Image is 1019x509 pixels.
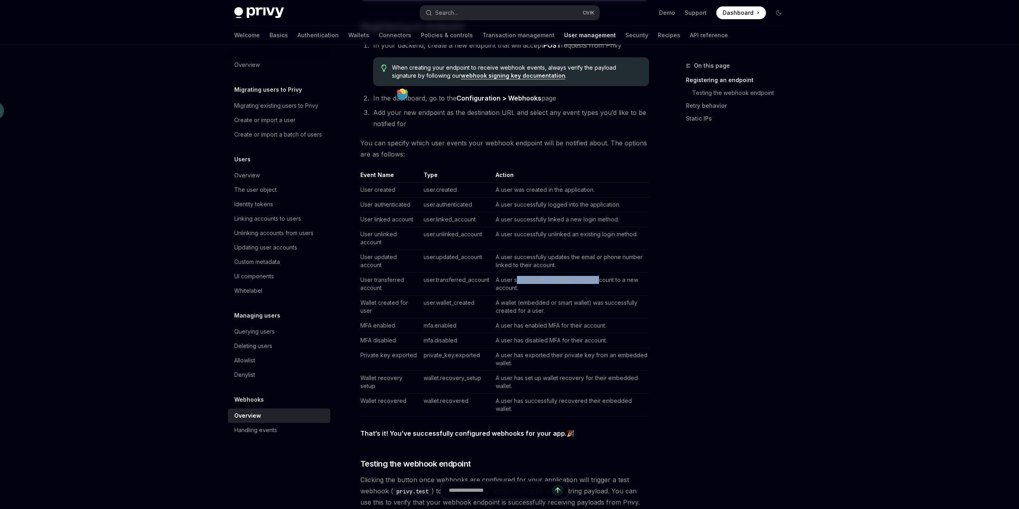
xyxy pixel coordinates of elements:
[228,99,330,113] a: Migrating existing users to Privy
[234,171,260,180] div: Overview
[360,394,420,416] td: Wallet recovered
[234,26,260,45] a: Welcome
[492,296,649,318] td: A wallet (embedded or smart wallet) was successfully created for a user.
[420,318,492,333] td: mfa.enabled
[694,61,730,70] span: On this page
[228,211,330,226] a: Linking accounts to users
[228,113,330,127] a: Create or import a user
[420,197,492,212] td: user.authenticated
[420,6,599,20] button: Search...CtrlK
[421,26,473,45] a: Policies & controls
[381,64,387,72] svg: Tip
[772,6,785,19] button: Toggle dark mode
[659,9,675,17] a: Demo
[482,26,555,45] a: Transaction management
[360,273,420,296] td: User transferred account
[492,183,649,197] td: A user was created in the application.
[228,226,330,240] a: Unlinking accounts from users
[234,7,284,18] img: dark logo
[360,318,420,333] td: MFA enabled
[723,9,754,17] span: Dashboard
[420,371,492,394] td: wallet.recovery_setup
[269,26,288,45] a: Basics
[456,94,541,102] strong: Configuration > Webhooks
[297,26,339,45] a: Authentication
[234,356,255,365] div: Allowlist
[234,228,314,238] div: Unlinking accounts from users
[234,257,280,267] div: Custom metadata
[686,112,792,125] a: Static IPs
[228,353,330,368] a: Allowlist
[461,72,565,79] a: webhook signing key documentation
[228,408,330,423] a: Overview
[420,348,492,371] td: private_key.exported
[360,197,420,212] td: User authenticated
[228,423,330,437] a: Handling events
[373,41,621,49] span: In your backend, create a new endpoint that will accept requests from Privy
[492,318,649,333] td: A user has enabled MFA for their account.
[420,296,492,318] td: user.wallet_created
[686,87,792,99] a: Testing the webhook endpoint
[234,199,273,209] div: Identity tokens
[228,255,330,269] a: Custom metadata
[228,324,330,339] a: Querying users
[228,183,330,197] a: The user object
[435,8,458,18] div: Search...
[360,296,420,318] td: Wallet created for user
[492,273,649,296] td: A user successfully transferred their account to a new account.
[360,333,420,348] td: MFA disabled
[420,171,492,183] th: Type
[228,240,330,255] a: Updating user accounts
[492,348,649,371] td: A user has exported their private key from an embedded wallet.
[360,171,420,183] th: Event Name
[234,370,255,380] div: Denylist
[360,429,567,437] strong: That’s it! You’ve successfully configured webhooks for your app.
[690,26,728,45] a: API reference
[658,26,680,45] a: Recipes
[228,127,330,142] a: Create or import a batch of users
[234,272,274,281] div: UI components
[379,26,411,45] a: Connectors
[583,10,595,16] span: Ctrl K
[360,474,649,508] span: Clicking the button once webhooks are configured for your application will trigger a test webhook...
[234,185,277,195] div: The user object
[392,64,641,80] span: When creating your endpoint to receive webhook events, always verify the payload signature by fol...
[686,74,792,87] a: Registering an endpoint
[420,212,492,227] td: user.linked_account
[420,183,492,197] td: user.created
[420,333,492,348] td: mfa.disabled
[552,485,563,496] button: Send message
[234,243,297,252] div: Updating user accounts
[625,26,648,45] a: Security
[360,348,420,371] td: Private key exported
[492,394,649,416] td: A user has successfully recovered their embedded wallet.
[420,394,492,416] td: wallet.recovered
[228,284,330,298] a: Whitelabel
[492,227,649,250] td: A user successfully unlinked an existing login method.
[492,333,649,348] td: A user has disabled MFA for their account.
[420,227,492,250] td: user.unlinked_account
[228,269,330,284] a: UI components
[360,458,471,469] span: Testing the webhook endpoint
[234,60,260,70] div: Overview
[360,212,420,227] td: User linked account
[348,26,369,45] a: Wallets
[228,368,330,382] a: Denylist
[234,411,261,420] div: Overview
[420,273,492,296] td: user.transferred_account
[234,101,318,111] div: Migrating existing users to Privy
[228,168,330,183] a: Overview
[228,58,330,72] a: Overview
[360,227,420,250] td: User unlinked account
[228,197,330,211] a: Identity tokens
[492,250,649,273] td: A user successfully updates the email or phone number linked to their account.
[492,197,649,212] td: A user successfully logged into the application.
[420,250,492,273] td: user.updated_account
[234,85,302,95] h5: Migrating users to Privy
[234,214,301,223] div: Linking accounts to users
[234,130,322,139] div: Create or import a batch of users
[234,327,275,336] div: Querying users
[716,6,766,19] a: Dashboard
[360,371,420,394] td: Wallet recovery setup
[234,286,262,296] div: Whitelabel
